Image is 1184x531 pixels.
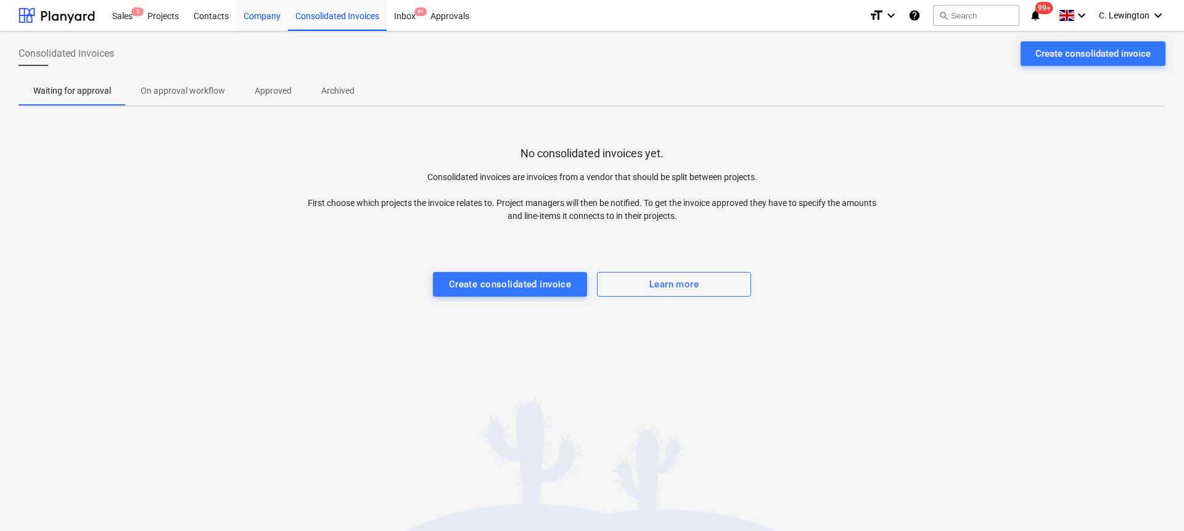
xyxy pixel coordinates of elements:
p: On approval workflow [141,84,225,97]
iframe: Chat Widget [1122,472,1184,531]
span: 99+ [1035,2,1053,14]
span: Consolidated invoices [18,46,114,61]
button: Search [933,5,1019,26]
div: Create consolidated invoice [1035,46,1151,62]
p: No consolidated invoices yet. [520,146,664,161]
p: Archived [321,84,355,97]
button: Learn more [597,272,751,297]
p: Consolidated invoices are invoices from a vendor that should be split between projects. First cho... [305,171,879,223]
span: search [939,10,948,20]
div: Create consolidated invoice [449,276,572,292]
i: Knowledge base [908,8,921,23]
span: C. Lewington [1099,10,1149,20]
p: Approved [255,84,292,97]
span: 5 [131,7,144,16]
span: 9+ [414,7,427,16]
button: Create consolidated invoice [433,272,587,297]
i: notifications [1029,8,1042,23]
button: Create consolidated invoice [1021,41,1165,66]
i: keyboard_arrow_down [1074,8,1089,23]
p: Waiting for approval [33,84,111,97]
i: keyboard_arrow_down [884,8,898,23]
i: keyboard_arrow_down [1151,8,1165,23]
div: Learn more [649,276,699,292]
i: format_size [869,8,884,23]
